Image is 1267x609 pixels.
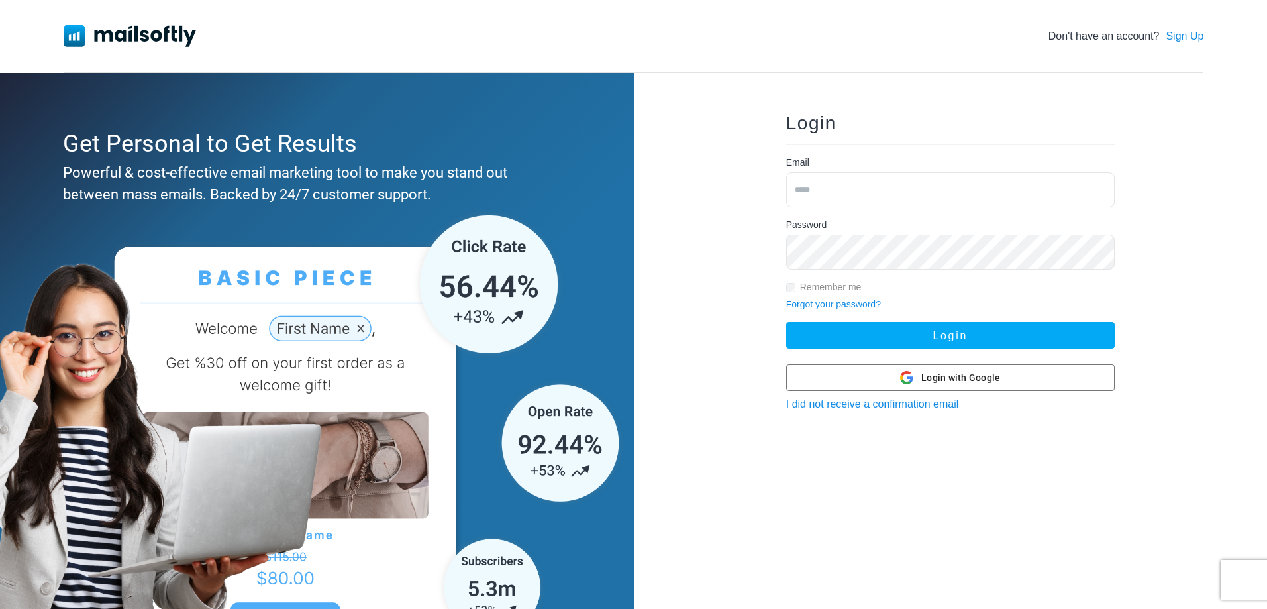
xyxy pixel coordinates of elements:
button: Login with Google [786,364,1115,391]
div: Get Personal to Get Results [63,126,564,162]
div: Don't have an account? [1048,28,1204,44]
span: Login with Google [921,371,1000,385]
button: Login [786,322,1115,349]
label: Password [786,218,827,232]
label: Email [786,156,809,170]
a: I did not receive a confirmation email [786,398,959,410]
span: Login [786,113,836,133]
a: Sign Up [1166,28,1203,44]
img: Mailsoftly [64,25,196,46]
a: Forgot your password? [786,299,881,309]
div: Powerful & cost-effective email marketing tool to make you stand out between mass emails. Backed ... [63,162,564,205]
label: Remember me [800,280,862,294]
